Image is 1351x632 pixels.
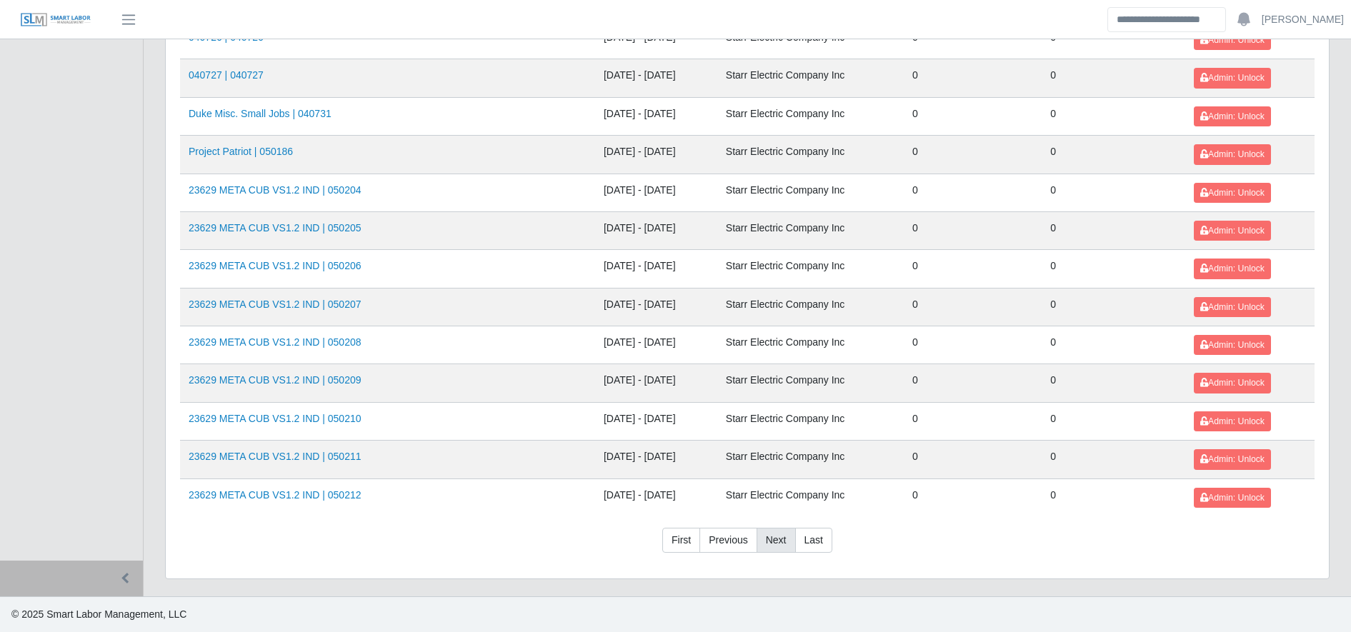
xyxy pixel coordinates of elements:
td: 0 [904,211,1042,249]
td: [DATE] - [DATE] [595,97,717,135]
td: 0 [1042,364,1185,402]
button: Admin: Unlock [1194,259,1271,279]
button: Admin: Unlock [1194,411,1271,431]
a: 23629 META CUB VS1.2 IND | 050208 [189,336,362,348]
td: Starr Electric Company Inc [717,59,904,97]
button: Admin: Unlock [1194,30,1271,50]
button: Admin: Unlock [1194,221,1271,241]
td: 0 [1042,326,1185,364]
td: [DATE] - [DATE] [595,288,717,326]
td: 0 [904,364,1042,402]
a: 23629 META CUB VS1.2 IND | 050210 [189,413,362,424]
a: 23629 META CUB VS1.2 IND | 050207 [189,299,362,310]
span: Admin: Unlock [1200,73,1265,83]
a: 040727 | 040727 [189,69,264,81]
td: Starr Electric Company Inc [717,174,904,211]
nav: pagination [180,528,1315,565]
td: 0 [904,174,1042,211]
button: Admin: Unlock [1194,488,1271,508]
td: 0 [904,136,1042,174]
td: Starr Electric Company Inc [717,441,904,478]
td: 0 [904,326,1042,364]
button: Admin: Unlock [1194,68,1271,88]
td: 0 [904,402,1042,440]
td: [DATE] - [DATE] [595,136,717,174]
td: 0 [904,441,1042,478]
a: [PERSON_NAME] [1262,12,1344,27]
span: Admin: Unlock [1200,454,1265,464]
td: 0 [904,288,1042,326]
td: [DATE] - [DATE] [595,402,717,440]
button: Admin: Unlock [1194,335,1271,355]
img: SLM Logo [20,12,91,28]
span: Admin: Unlock [1200,188,1265,198]
td: 0 [1042,250,1185,288]
button: Admin: Unlock [1194,144,1271,164]
td: [DATE] - [DATE] [595,211,717,249]
span: Admin: Unlock [1200,416,1265,426]
a: Duke Misc. Small Jobs | 040731 [189,108,331,119]
td: 0 [1042,21,1185,59]
td: 0 [1042,59,1185,97]
td: [DATE] - [DATE] [595,250,717,288]
a: Previous [699,528,757,553]
span: © 2025 Smart Labor Management, LLC [11,608,186,620]
td: Starr Electric Company Inc [717,288,904,326]
a: Project Patriot | 050186 [189,146,293,157]
a: Next [757,528,796,553]
span: Admin: Unlock [1200,264,1265,274]
span: Admin: Unlock [1200,302,1265,312]
td: 0 [1042,211,1185,249]
td: 0 [1042,97,1185,135]
td: Starr Electric Company Inc [717,478,904,516]
button: Admin: Unlock [1194,297,1271,317]
td: [DATE] - [DATE] [595,478,717,516]
span: Admin: Unlock [1200,111,1265,121]
td: Starr Electric Company Inc [717,136,904,174]
input: Search [1107,7,1226,32]
td: 0 [1042,174,1185,211]
a: 23629 META CUB VS1.2 IND | 050212 [189,489,362,501]
td: Starr Electric Company Inc [717,211,904,249]
span: Admin: Unlock [1200,149,1265,159]
a: First [662,528,700,553]
span: Admin: Unlock [1200,493,1265,503]
td: [DATE] - [DATE] [595,174,717,211]
span: Admin: Unlock [1200,35,1265,45]
td: 0 [904,478,1042,516]
td: 0 [904,250,1042,288]
td: Starr Electric Company Inc [717,326,904,364]
a: 23629 META CUB VS1.2 IND | 050211 [189,451,362,462]
td: 0 [904,59,1042,97]
td: Starr Electric Company Inc [717,97,904,135]
button: Admin: Unlock [1194,373,1271,393]
td: 0 [1042,478,1185,516]
td: Starr Electric Company Inc [717,402,904,440]
span: Admin: Unlock [1200,226,1265,236]
span: Admin: Unlock [1200,378,1265,388]
td: 0 [904,97,1042,135]
td: 0 [904,21,1042,59]
td: Starr Electric Company Inc [717,21,904,59]
td: Starr Electric Company Inc [717,364,904,402]
a: 23629 META CUB VS1.2 IND | 050206 [189,260,362,271]
a: Last [795,528,832,553]
td: Starr Electric Company Inc [717,250,904,288]
a: 23629 META CUB VS1.2 IND | 050205 [189,222,362,234]
td: [DATE] - [DATE] [595,326,717,364]
td: [DATE] - [DATE] [595,364,717,402]
button: Admin: Unlock [1194,183,1271,203]
td: 0 [1042,136,1185,174]
td: 0 [1042,288,1185,326]
a: 23629 META CUB VS1.2 IND | 050209 [189,374,362,386]
button: Admin: Unlock [1194,106,1271,126]
td: [DATE] - [DATE] [595,441,717,478]
td: 0 [1042,441,1185,478]
button: Admin: Unlock [1194,449,1271,469]
td: [DATE] - [DATE] [595,21,717,59]
span: Admin: Unlock [1200,340,1265,350]
td: 0 [1042,402,1185,440]
td: [DATE] - [DATE] [595,59,717,97]
a: 23629 META CUB VS1.2 IND | 050204 [189,184,362,196]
